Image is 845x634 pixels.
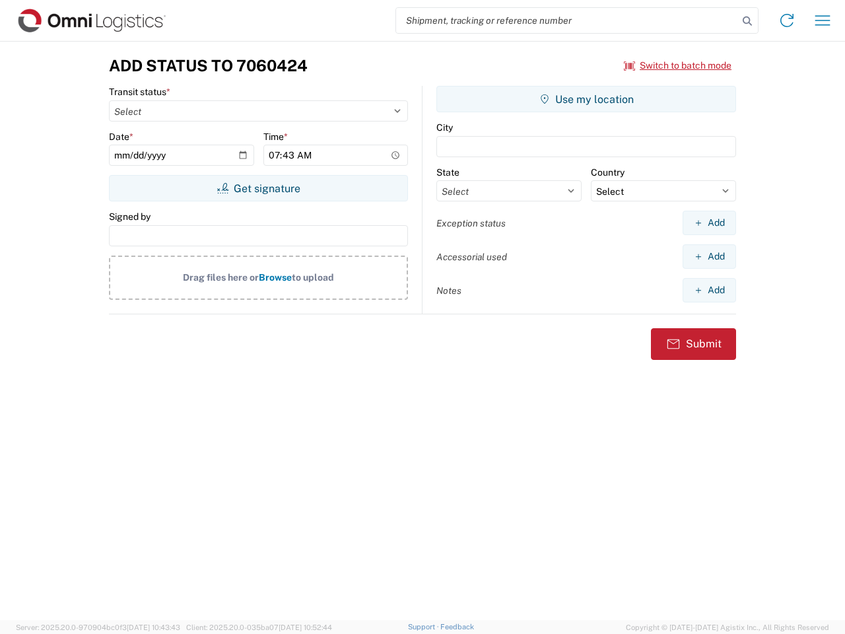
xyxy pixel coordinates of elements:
[127,623,180,631] span: [DATE] 10:43:43
[436,285,461,297] label: Notes
[683,211,736,235] button: Add
[263,131,288,143] label: Time
[651,328,736,360] button: Submit
[436,122,453,133] label: City
[591,166,625,178] label: Country
[436,166,459,178] label: State
[396,8,738,33] input: Shipment, tracking or reference number
[109,175,408,201] button: Get signature
[683,244,736,269] button: Add
[436,217,506,229] label: Exception status
[624,55,731,77] button: Switch to batch mode
[440,623,474,631] a: Feedback
[259,272,292,283] span: Browse
[16,623,180,631] span: Server: 2025.20.0-970904bc0f3
[109,131,133,143] label: Date
[109,56,308,75] h3: Add Status to 7060424
[186,623,332,631] span: Client: 2025.20.0-035ba07
[292,272,334,283] span: to upload
[626,621,829,633] span: Copyright © [DATE]-[DATE] Agistix Inc., All Rights Reserved
[683,278,736,302] button: Add
[109,86,170,98] label: Transit status
[279,623,332,631] span: [DATE] 10:52:44
[183,272,259,283] span: Drag files here or
[109,211,151,223] label: Signed by
[408,623,441,631] a: Support
[436,251,507,263] label: Accessorial used
[436,86,736,112] button: Use my location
